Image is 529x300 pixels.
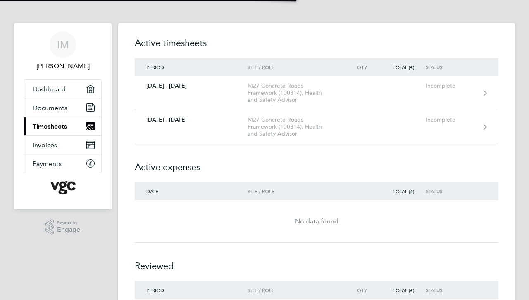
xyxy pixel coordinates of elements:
[342,64,379,70] div: Qty
[33,160,62,168] span: Payments
[146,64,164,70] span: Period
[33,104,67,112] span: Documents
[24,181,102,194] a: Go to home page
[379,287,426,293] div: Total (£)
[24,80,101,98] a: Dashboard
[24,136,101,154] a: Invoices
[248,116,342,137] div: M27 Concrete Roads Framework (100314), Health and Safety Advisor
[379,64,426,70] div: Total (£)
[33,122,67,130] span: Timesheets
[135,216,498,226] div: No data found
[248,64,342,70] div: Site / Role
[45,219,81,235] a: Powered byEngage
[24,61,102,71] span: Ian Mcmillan
[135,116,248,123] div: [DATE] - [DATE]
[248,82,342,103] div: M27 Concrete Roads Framework (100314), Health and Safety Advisor
[24,31,102,71] a: IM[PERSON_NAME]
[57,39,69,50] span: IM
[24,117,101,135] a: Timesheets
[135,36,498,58] h2: Active timesheets
[426,188,477,194] div: Status
[33,85,66,93] span: Dashboard
[426,116,477,123] div: Incomplete
[426,287,477,293] div: Status
[24,98,101,117] a: Documents
[14,23,112,209] nav: Main navigation
[379,188,426,194] div: Total (£)
[135,76,498,110] a: [DATE] - [DATE]M27 Concrete Roads Framework (100314), Health and Safety AdvisorIncomplete
[57,226,80,233] span: Engage
[426,64,477,70] div: Status
[426,82,477,89] div: Incomplete
[33,141,57,149] span: Invoices
[50,181,76,194] img: vgcgroup-logo-retina.png
[135,188,248,194] div: Date
[248,287,342,293] div: Site / Role
[135,110,498,144] a: [DATE] - [DATE]M27 Concrete Roads Framework (100314), Health and Safety AdvisorIncomplete
[135,243,498,281] h2: Reviewed
[24,154,101,173] a: Payments
[248,188,342,194] div: Site / Role
[135,144,498,182] h2: Active expenses
[135,82,248,89] div: [DATE] - [DATE]
[146,287,164,293] span: Period
[342,287,379,293] div: Qty
[57,219,80,226] span: Powered by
